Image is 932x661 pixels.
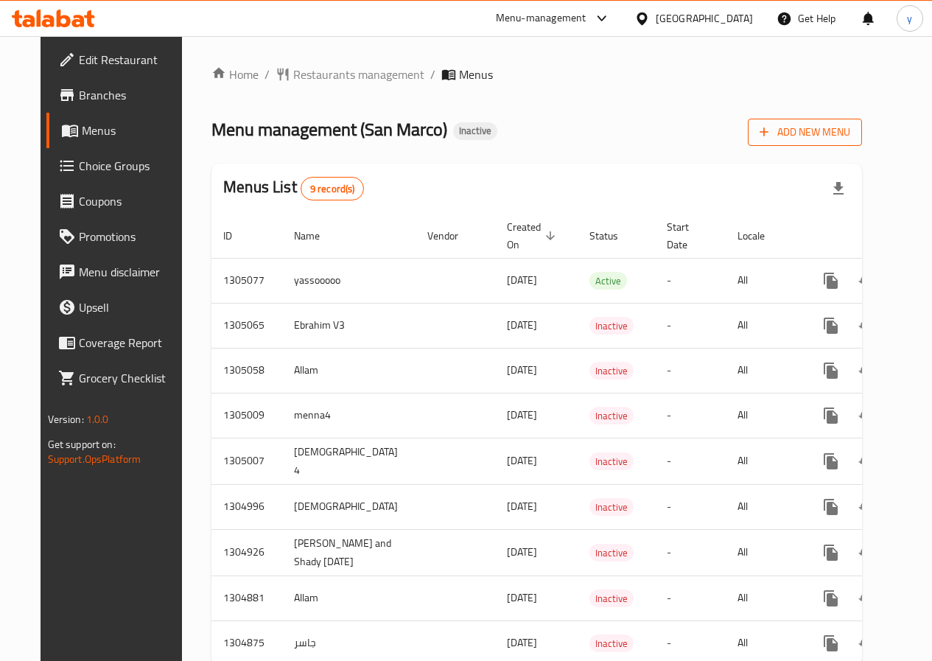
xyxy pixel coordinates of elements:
[655,484,726,529] td: -
[907,10,912,27] span: y
[821,171,856,206] div: Export file
[760,123,850,141] span: Add New Menu
[79,86,184,104] span: Branches
[589,634,634,652] div: Inactive
[589,590,634,607] span: Inactive
[301,182,364,196] span: 9 record(s)
[849,581,884,616] button: Change Status
[48,435,116,454] span: Get support on:
[46,148,196,183] a: Choice Groups
[589,590,634,607] div: Inactive
[282,303,416,348] td: Ebrahim V3
[813,353,849,388] button: more
[589,272,627,290] div: Active
[211,484,282,529] td: 1304996
[667,218,708,253] span: Start Date
[726,258,802,303] td: All
[655,348,726,393] td: -
[849,398,884,433] button: Change Status
[211,66,862,83] nav: breadcrumb
[748,119,862,146] button: Add New Menu
[48,450,141,469] a: Support.OpsPlatform
[849,626,884,661] button: Change Status
[276,66,424,83] a: Restaurants management
[507,588,537,607] span: [DATE]
[46,254,196,290] a: Menu disclaimer
[589,498,634,516] div: Inactive
[726,484,802,529] td: All
[589,499,634,516] span: Inactive
[211,258,282,303] td: 1305077
[589,635,634,652] span: Inactive
[589,545,634,562] span: Inactive
[211,348,282,393] td: 1305058
[507,542,537,562] span: [DATE]
[726,303,802,348] td: All
[79,192,184,210] span: Coupons
[211,113,447,146] span: Menu management ( San Marco )
[46,113,196,148] a: Menus
[293,66,424,83] span: Restaurants management
[589,453,634,470] span: Inactive
[46,290,196,325] a: Upsell
[849,489,884,525] button: Change Status
[79,157,184,175] span: Choice Groups
[427,227,477,245] span: Vendor
[813,489,849,525] button: more
[813,444,849,479] button: more
[430,66,435,83] li: /
[282,576,416,620] td: Allam
[211,66,259,83] a: Home
[507,497,537,516] span: [DATE]
[589,363,634,380] span: Inactive
[813,626,849,661] button: more
[282,484,416,529] td: [DEMOGRAPHIC_DATA]
[589,273,627,290] span: Active
[282,393,416,438] td: menna4
[655,303,726,348] td: -
[48,410,84,429] span: Version:
[813,308,849,343] button: more
[82,122,184,139] span: Menus
[459,66,493,83] span: Menus
[813,398,849,433] button: more
[282,438,416,484] td: [DEMOGRAPHIC_DATA] 4
[655,576,726,620] td: -
[507,270,537,290] span: [DATE]
[79,334,184,352] span: Coverage Report
[737,227,784,245] span: Locale
[86,410,109,429] span: 1.0.0
[813,535,849,570] button: more
[453,122,497,140] div: Inactive
[655,438,726,484] td: -
[79,228,184,245] span: Promotions
[655,258,726,303] td: -
[507,360,537,380] span: [DATE]
[46,325,196,360] a: Coverage Report
[211,576,282,620] td: 1304881
[46,183,196,219] a: Coupons
[589,408,634,424] span: Inactive
[655,529,726,576] td: -
[849,263,884,298] button: Change Status
[223,176,364,200] h2: Menus List
[849,444,884,479] button: Change Status
[726,576,802,620] td: All
[507,405,537,424] span: [DATE]
[211,438,282,484] td: 1305007
[46,219,196,254] a: Promotions
[849,308,884,343] button: Change Status
[223,227,251,245] span: ID
[294,227,339,245] span: Name
[507,451,537,470] span: [DATE]
[264,66,270,83] li: /
[589,227,637,245] span: Status
[282,258,416,303] td: yassooooo
[813,263,849,298] button: more
[211,303,282,348] td: 1305065
[507,633,537,652] span: [DATE]
[453,125,497,137] span: Inactive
